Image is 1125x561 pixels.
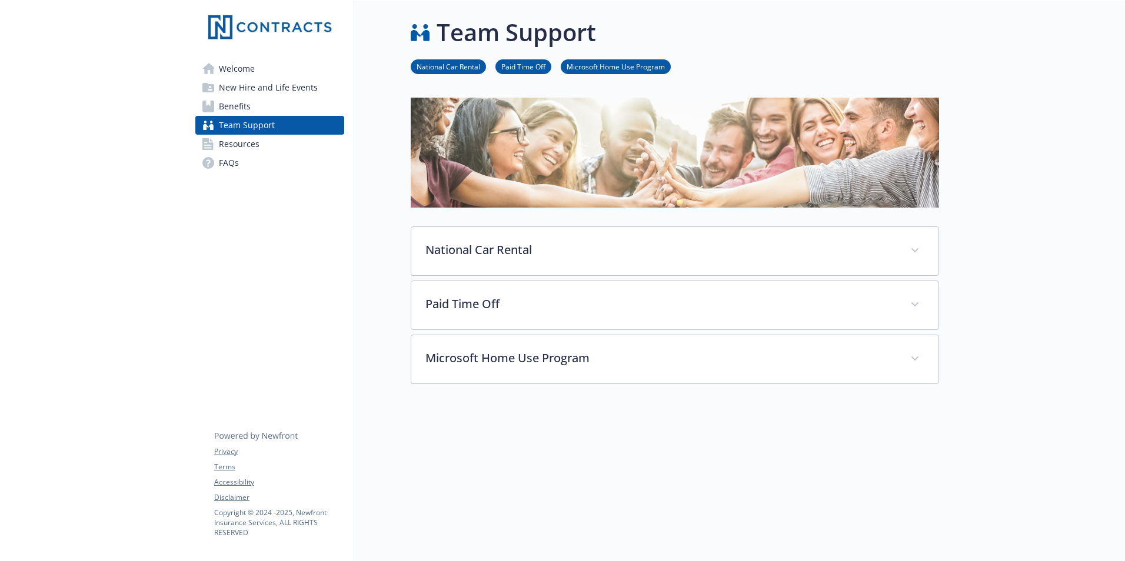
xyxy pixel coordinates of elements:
a: New Hire and Life Events [195,78,344,97]
span: Welcome [219,59,255,78]
span: FAQs [219,153,239,172]
a: Resources [195,135,344,153]
a: FAQs [195,153,344,172]
div: Paid Time Off [411,281,938,329]
a: Paid Time Off [495,61,551,72]
div: Microsoft Home Use Program [411,335,938,383]
a: Benefits [195,97,344,116]
h1: Team Support [437,15,596,50]
a: Microsoft Home Use Program [561,61,671,72]
a: Disclaimer [214,492,344,503]
span: New Hire and Life Events [219,78,318,97]
a: Welcome [195,59,344,78]
img: team support page banner [411,98,939,208]
span: Benefits [219,97,251,116]
a: Team Support [195,116,344,135]
p: Paid Time Off [425,295,896,313]
a: Terms [214,462,344,472]
p: Microsoft Home Use Program [425,349,896,367]
a: National Car Rental [411,61,486,72]
span: Team Support [219,116,275,135]
span: Resources [219,135,259,153]
p: National Car Rental [425,241,896,259]
p: Copyright © 2024 - 2025 , Newfront Insurance Services, ALL RIGHTS RESERVED [214,507,344,537]
a: Accessibility [214,477,344,487]
a: Privacy [214,446,344,457]
div: National Car Rental [411,227,938,275]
